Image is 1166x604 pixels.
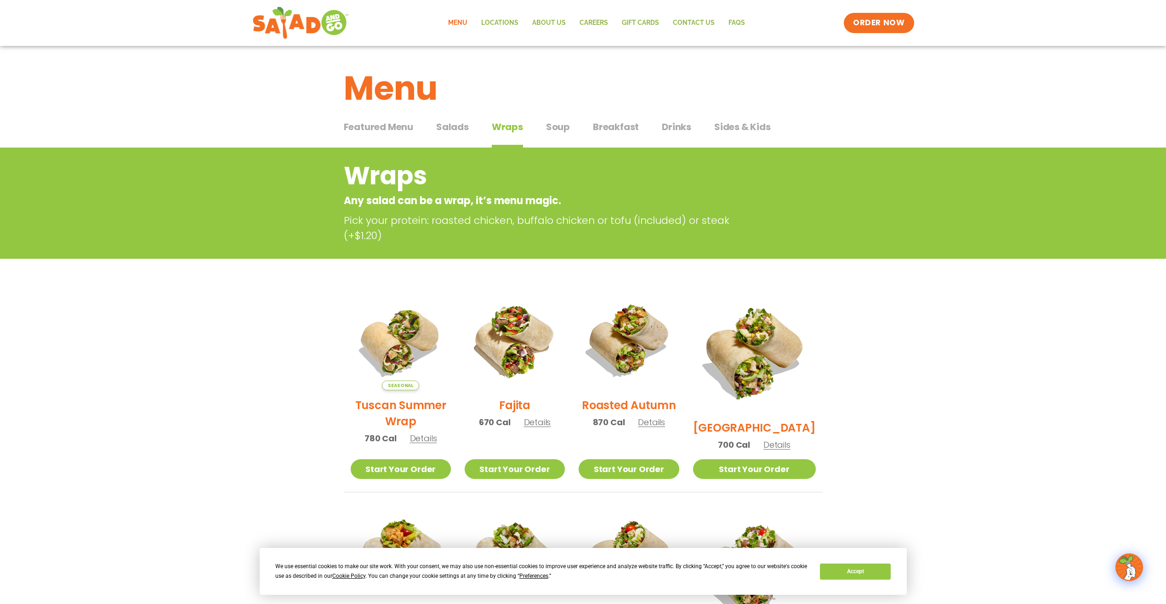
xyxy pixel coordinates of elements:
[662,120,691,134] span: Drinks
[693,290,816,413] img: Product photo for BBQ Ranch Wrap
[465,459,565,479] a: Start Your Order
[351,459,451,479] a: Start Your Order
[714,120,771,134] span: Sides & Kids
[524,416,551,428] span: Details
[1116,554,1142,580] img: wpChatIcon
[519,573,548,579] span: Preferences
[666,12,722,34] a: Contact Us
[465,290,565,390] img: Product photo for Fajita Wrap
[344,120,413,134] span: Featured Menu
[763,439,791,450] span: Details
[436,120,469,134] span: Salads
[499,397,530,413] h2: Fajita
[332,573,365,579] span: Cookie Policy
[853,17,904,28] span: ORDER NOW
[492,120,523,134] span: Wraps
[479,416,511,428] span: 670 Cal
[344,157,749,194] h2: Wraps
[441,12,474,34] a: Menu
[260,548,907,595] div: Cookie Consent Prompt
[441,12,752,34] nav: Menu
[344,63,823,113] h1: Menu
[579,459,679,479] a: Start Your Order
[722,12,752,34] a: FAQs
[351,290,451,390] img: Product photo for Tuscan Summer Wrap
[410,433,437,444] span: Details
[638,416,665,428] span: Details
[573,12,615,34] a: Careers
[593,120,639,134] span: Breakfast
[693,420,816,436] h2: [GEOGRAPHIC_DATA]
[351,397,451,429] h2: Tuscan Summer Wrap
[718,439,750,451] span: 700 Cal
[275,562,809,581] div: We use essential cookies to make our site work. With your consent, we may also use non-essential ...
[615,12,666,34] a: GIFT CARDS
[252,5,349,41] img: new-SAG-logo-768×292
[525,12,573,34] a: About Us
[582,397,676,413] h2: Roasted Autumn
[344,213,753,243] p: Pick your protein: roasted chicken, buffalo chicken or tofu (included) or steak (+$1.20)
[474,12,525,34] a: Locations
[844,13,914,33] a: ORDER NOW
[382,381,419,390] span: Seasonal
[593,416,625,428] span: 870 Cal
[344,193,749,208] p: Any salad can be a wrap, it’s menu magic.
[579,290,679,390] img: Product photo for Roasted Autumn Wrap
[364,432,397,444] span: 780 Cal
[546,120,570,134] span: Soup
[693,459,816,479] a: Start Your Order
[820,564,891,580] button: Accept
[344,117,823,148] div: Tabbed content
